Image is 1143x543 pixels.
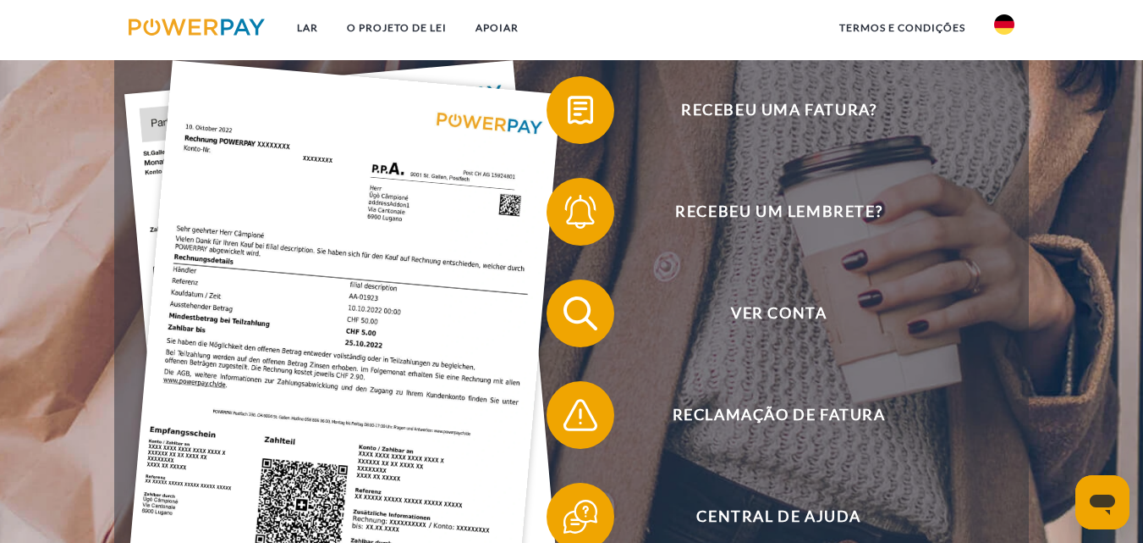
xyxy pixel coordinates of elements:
[297,21,318,34] font: Lar
[731,303,827,322] font: Ver conta
[559,292,602,335] img: qb_search.svg
[283,13,332,43] a: Lar
[994,14,1014,35] img: de
[675,202,882,220] font: Recebeu um lembrete?
[547,178,986,246] button: Recebeu um lembrete?
[559,394,602,436] img: qb_warning.svg
[1075,475,1129,529] iframe: Botão para abrir a janela de mensagens
[547,76,986,144] button: Recebeu uma fatura?
[559,496,602,538] img: qb_help.svg
[129,19,265,36] img: logo-powerpay.svg
[559,191,602,233] img: qb_bell.svg
[347,21,447,34] font: O PROJETO DE LEI
[332,13,461,43] a: O PROJETO DE LEI
[839,21,965,34] font: termos e Condições
[547,381,986,449] button: Reclamação de fatura
[696,507,861,525] font: Central de Ajuda
[559,89,602,131] img: qb_bill.svg
[825,13,980,43] a: termos e Condições
[461,13,533,43] a: APOIAR
[681,100,876,119] font: Recebeu uma fatura?
[673,405,886,424] font: Reclamação de fatura
[475,21,519,34] font: APOIAR
[547,280,986,347] button: Ver conta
